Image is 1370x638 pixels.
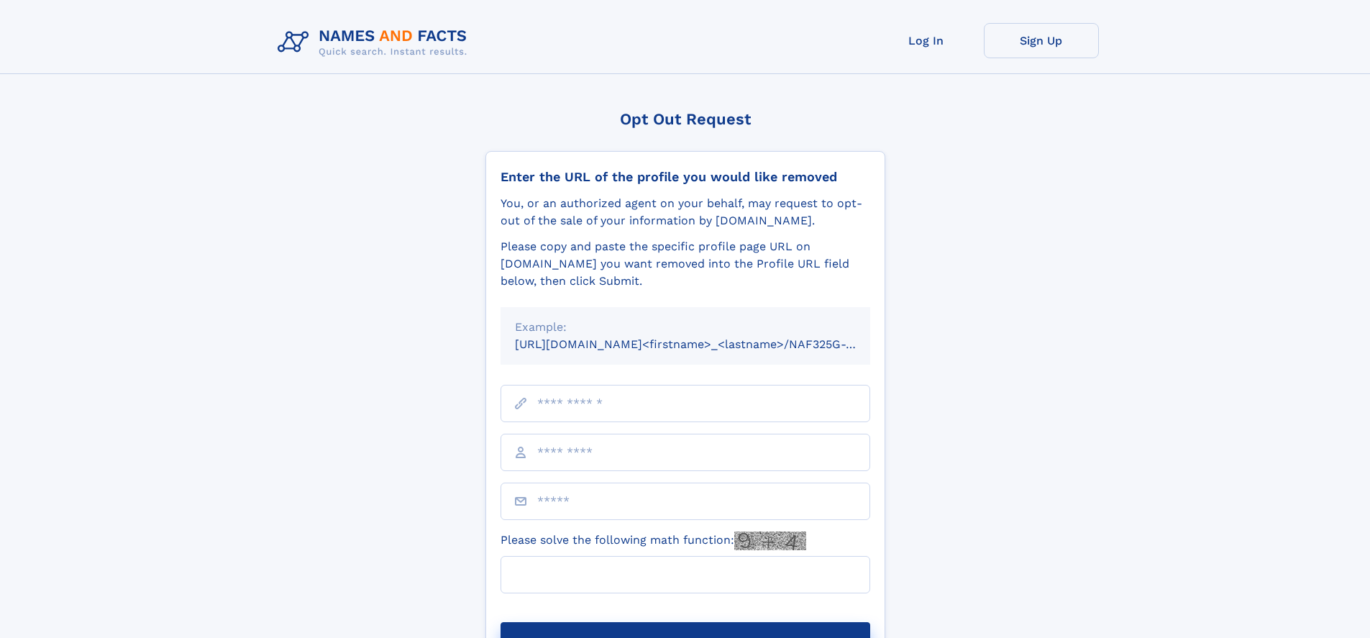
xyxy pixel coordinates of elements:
[501,532,806,550] label: Please solve the following math function:
[869,23,984,58] a: Log In
[485,110,885,128] div: Opt Out Request
[515,337,898,351] small: [URL][DOMAIN_NAME]<firstname>_<lastname>/NAF325G-xxxxxxxx
[501,169,870,185] div: Enter the URL of the profile you would like removed
[984,23,1099,58] a: Sign Up
[501,195,870,229] div: You, or an authorized agent on your behalf, may request to opt-out of the sale of your informatio...
[515,319,856,336] div: Example:
[272,23,479,62] img: Logo Names and Facts
[501,238,870,290] div: Please copy and paste the specific profile page URL on [DOMAIN_NAME] you want removed into the Pr...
